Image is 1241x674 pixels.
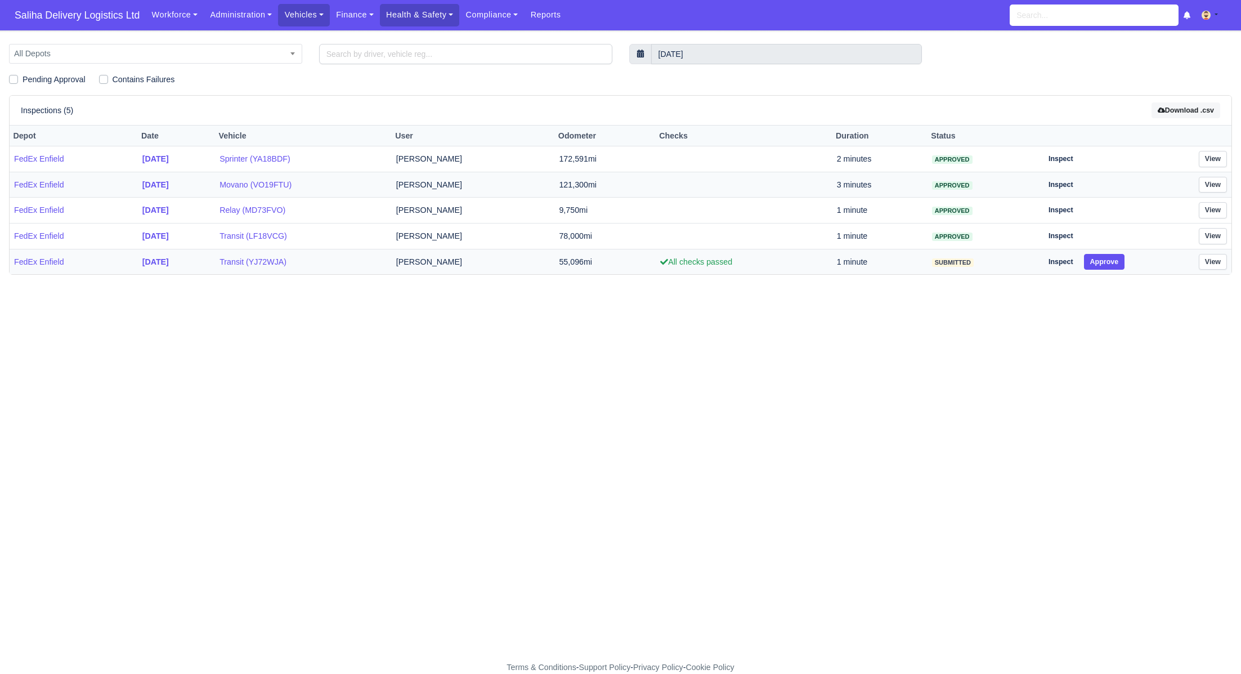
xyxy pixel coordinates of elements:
a: [DATE] [142,230,210,243]
td: 172,591mi [554,146,655,172]
a: Privacy Policy [633,663,683,672]
span: All Depots [10,47,302,61]
td: 1 minute [832,249,928,274]
a: Support Policy [579,663,631,672]
td: [PERSON_NAME] [392,249,555,274]
td: [PERSON_NAME] [392,146,555,172]
td: 55,096mi [554,249,655,274]
a: Finance [330,4,380,26]
label: Pending Approval [23,73,86,86]
a: FedEx Enfield [14,230,133,243]
span: submitted [932,258,974,267]
a: Inspect [1042,202,1079,218]
a: Transit (YJ72WJA) [219,256,387,269]
th: Duration [832,126,928,146]
a: Transit (LF18VCG) [219,230,387,243]
iframe: Chat Widget [1185,620,1241,674]
a: Health & Safety [380,4,460,26]
a: Reports [524,4,567,26]
button: Download .csv [1152,102,1220,119]
th: Date [138,126,215,146]
strong: [DATE] [142,180,169,189]
a: Movano (VO19FTU) [219,178,387,191]
a: FedEx Enfield [14,256,133,269]
a: [DATE] [142,256,210,269]
span: approved [932,155,973,164]
th: Odometer [554,126,655,146]
td: [PERSON_NAME] [392,224,555,249]
a: Cookie Policy [686,663,734,672]
a: Inspect [1042,254,1079,270]
input: Search by driver, vehicle reg... [319,44,612,64]
strong: [DATE] [142,257,169,266]
th: Status [928,126,1038,146]
a: Inspect [1042,228,1079,244]
td: 9,750mi [554,198,655,224]
a: Administration [204,4,278,26]
strong: [DATE] [142,231,169,240]
th: Checks [656,126,832,146]
button: Approve [1084,254,1125,270]
a: View [1199,151,1227,167]
td: [PERSON_NAME] [392,198,555,224]
a: View [1199,202,1227,218]
a: View [1199,228,1227,244]
strong: [DATE] [142,206,169,215]
td: 121,300mi [554,172,655,198]
a: FedEx Enfield [14,204,133,217]
a: Terms & Conditions [507,663,576,672]
span: approved [932,233,973,241]
td: 1 minute [832,198,928,224]
th: User [392,126,555,146]
h6: Inspections (5) [21,106,73,115]
td: [PERSON_NAME] [392,172,555,198]
a: [DATE] [142,204,210,217]
a: [DATE] [142,178,210,191]
td: 1 minute [832,224,928,249]
span: approved [932,181,973,190]
a: View [1199,254,1227,270]
a: Sprinter (YA18BDF) [219,153,387,166]
a: Inspect [1042,151,1079,167]
td: 78,000mi [554,224,655,249]
span: approved [932,207,973,215]
a: [DATE] [142,153,210,166]
input: Search... [1010,5,1179,26]
a: Vehicles [278,4,330,26]
span: All checks passed [660,257,732,266]
a: Inspect [1042,177,1079,193]
a: Workforce [145,4,204,26]
span: All Depots [9,44,302,64]
span: Saliha Delivery Logistics Ltd [9,4,145,26]
div: - - - [300,661,942,674]
label: Contains Failures [113,73,175,86]
th: Vehicle [215,126,392,146]
a: View [1199,177,1227,193]
td: 2 minutes [832,146,928,172]
a: FedEx Enfield [14,178,133,191]
td: 3 minutes [832,172,928,198]
a: FedEx Enfield [14,153,133,166]
a: Compliance [459,4,524,26]
a: Saliha Delivery Logistics Ltd [9,5,145,26]
strong: [DATE] [142,154,169,163]
th: Depot [10,126,138,146]
a: Relay (MD73FVO) [219,204,387,217]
